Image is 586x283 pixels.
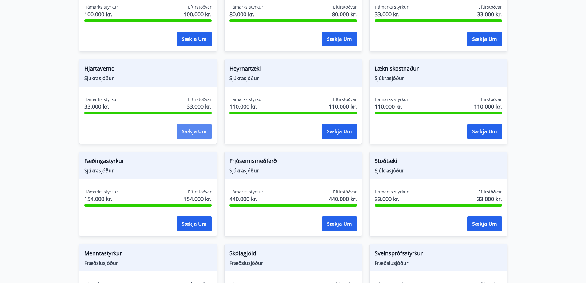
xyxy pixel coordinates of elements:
[322,124,357,139] button: Sækja um
[84,64,212,75] span: Hjartavernd
[467,32,502,46] button: Sækja um
[229,189,263,195] span: Hámarks styrkur
[329,103,357,111] span: 110.000 kr.
[188,189,212,195] span: Eftirstöðvar
[333,4,357,10] span: Eftirstöðvar
[375,249,502,260] span: Sveinsprófsstyrkur
[467,124,502,139] button: Sækja um
[333,189,357,195] span: Eftirstöðvar
[322,216,357,231] button: Sækja um
[375,260,502,266] span: Fræðslusjóður
[375,103,409,111] span: 110.000 kr.
[477,10,502,18] span: 33.000 kr.
[478,189,502,195] span: Eftirstöðvar
[84,260,212,266] span: Fræðslusjóður
[375,64,502,75] span: Lækniskostnaður
[177,32,212,46] button: Sækja um
[84,189,118,195] span: Hámarks styrkur
[375,167,502,174] span: Sjúkrasjóður
[229,167,357,174] span: Sjúkrasjóður
[229,75,357,82] span: Sjúkrasjóður
[375,189,409,195] span: Hámarks styrkur
[329,195,357,203] span: 440.000 kr.
[474,103,502,111] span: 110.000 kr.
[84,157,212,167] span: Fæðingastyrkur
[84,75,212,82] span: Sjúkrasjóður
[84,249,212,260] span: Menntastyrkur
[478,4,502,10] span: Eftirstöðvar
[84,96,118,103] span: Hámarks styrkur
[229,96,263,103] span: Hámarks styrkur
[229,260,357,266] span: Fræðslusjóður
[478,96,502,103] span: Eftirstöðvar
[84,4,118,10] span: Hámarks styrkur
[84,10,118,18] span: 100.000 kr.
[229,10,263,18] span: 80.000 kr.
[229,4,263,10] span: Hámarks styrkur
[177,124,212,139] button: Sækja um
[184,10,212,18] span: 100.000 kr.
[375,10,409,18] span: 33.000 kr.
[375,75,502,82] span: Sjúkrasjóður
[375,195,409,203] span: 33.000 kr.
[84,103,118,111] span: 33.000 kr.
[467,216,502,231] button: Sækja um
[188,96,212,103] span: Eftirstöðvar
[229,249,357,260] span: Skólagjöld
[322,32,357,46] button: Sækja um
[375,96,409,103] span: Hámarks styrkur
[375,4,409,10] span: Hámarks styrkur
[229,103,263,111] span: 110.000 kr.
[84,195,118,203] span: 154.000 kr.
[229,64,357,75] span: Heyrnartæki
[184,195,212,203] span: 154.000 kr.
[84,167,212,174] span: Sjúkrasjóður
[332,10,357,18] span: 80.000 kr.
[177,216,212,231] button: Sækja um
[333,96,357,103] span: Eftirstöðvar
[477,195,502,203] span: 33.000 kr.
[375,157,502,167] span: Stoðtæki
[229,157,357,167] span: Frjósemismeðferð
[187,103,212,111] span: 33.000 kr.
[229,195,263,203] span: 440.000 kr.
[188,4,212,10] span: Eftirstöðvar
